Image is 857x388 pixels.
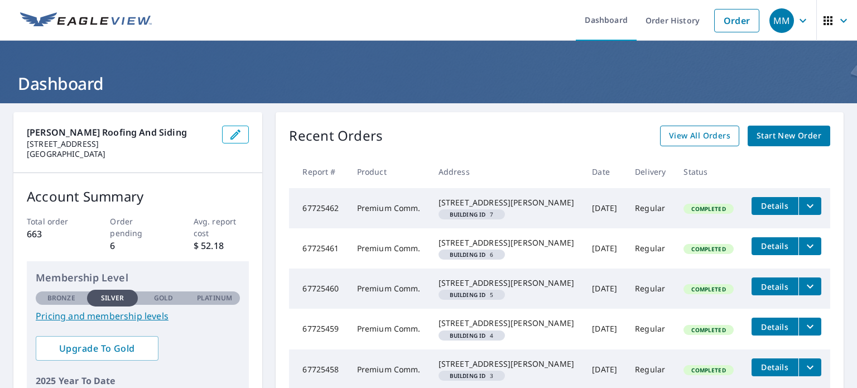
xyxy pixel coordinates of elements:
[439,277,575,289] div: [STREET_ADDRESS][PERSON_NAME]
[626,228,675,269] td: Regular
[36,336,158,361] a: Upgrade To Gold
[110,215,166,239] p: Order pending
[798,318,821,336] button: filesDropdownBtn-67725459
[675,155,742,188] th: Status
[36,374,240,387] p: 2025 Year To Date
[101,293,124,303] p: Silver
[583,309,626,349] td: [DATE]
[626,155,675,188] th: Delivery
[36,270,240,285] p: Membership Level
[348,269,430,309] td: Premium Comm.
[13,72,844,95] h1: Dashboard
[752,237,798,255] button: detailsBtn-67725461
[439,237,575,248] div: [STREET_ADDRESS][PERSON_NAME]
[27,215,83,227] p: Total order
[752,197,798,215] button: detailsBtn-67725462
[289,155,348,188] th: Report #
[27,227,83,241] p: 663
[450,212,486,217] em: Building ID
[626,309,675,349] td: Regular
[757,129,821,143] span: Start New Order
[20,12,152,29] img: EV Logo
[194,215,249,239] p: Avg. report cost
[36,309,240,323] a: Pricing and membership levels
[289,126,383,146] p: Recent Orders
[685,245,732,253] span: Completed
[289,269,348,309] td: 67725460
[798,197,821,215] button: filesDropdownBtn-67725462
[798,277,821,295] button: filesDropdownBtn-67725460
[714,9,759,32] a: Order
[626,269,675,309] td: Regular
[348,309,430,349] td: Premium Comm.
[289,188,348,228] td: 67725462
[583,228,626,269] td: [DATE]
[798,358,821,376] button: filesDropdownBtn-67725458
[110,239,166,252] p: 6
[748,126,830,146] a: Start New Order
[685,205,732,213] span: Completed
[27,186,249,207] p: Account Summary
[752,277,798,295] button: detailsBtn-67725460
[758,362,792,372] span: Details
[583,155,626,188] th: Date
[685,366,732,374] span: Completed
[626,188,675,228] td: Regular
[439,197,575,208] div: [STREET_ADDRESS][PERSON_NAME]
[45,342,150,355] span: Upgrade To Gold
[348,228,430,269] td: Premium Comm.
[443,252,500,257] span: 6
[752,318,798,336] button: detailsBtn-67725459
[660,126,739,146] a: View All Orders
[27,149,213,159] p: [GEOGRAPHIC_DATA]
[439,358,575,370] div: [STREET_ADDRESS][PERSON_NAME]
[669,129,730,143] span: View All Orders
[348,188,430,228] td: Premium Comm.
[758,281,792,292] span: Details
[758,241,792,251] span: Details
[583,269,626,309] td: [DATE]
[443,212,500,217] span: 7
[450,373,486,379] em: Building ID
[194,239,249,252] p: $ 52.18
[685,326,732,334] span: Completed
[769,8,794,33] div: MM
[758,322,792,332] span: Details
[685,285,732,293] span: Completed
[289,309,348,349] td: 67725459
[439,318,575,329] div: [STREET_ADDRESS][PERSON_NAME]
[47,293,75,303] p: Bronze
[348,155,430,188] th: Product
[798,237,821,255] button: filesDropdownBtn-67725461
[289,228,348,269] td: 67725461
[758,200,792,211] span: Details
[752,358,798,376] button: detailsBtn-67725458
[443,333,500,338] span: 4
[450,333,486,338] em: Building ID
[27,126,213,139] p: [PERSON_NAME] Roofing and Siding
[154,293,173,303] p: Gold
[27,139,213,149] p: [STREET_ADDRESS]
[197,293,232,303] p: Platinum
[443,292,500,298] span: 5
[443,373,500,379] span: 3
[430,155,584,188] th: Address
[450,292,486,298] em: Building ID
[583,188,626,228] td: [DATE]
[450,252,486,257] em: Building ID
